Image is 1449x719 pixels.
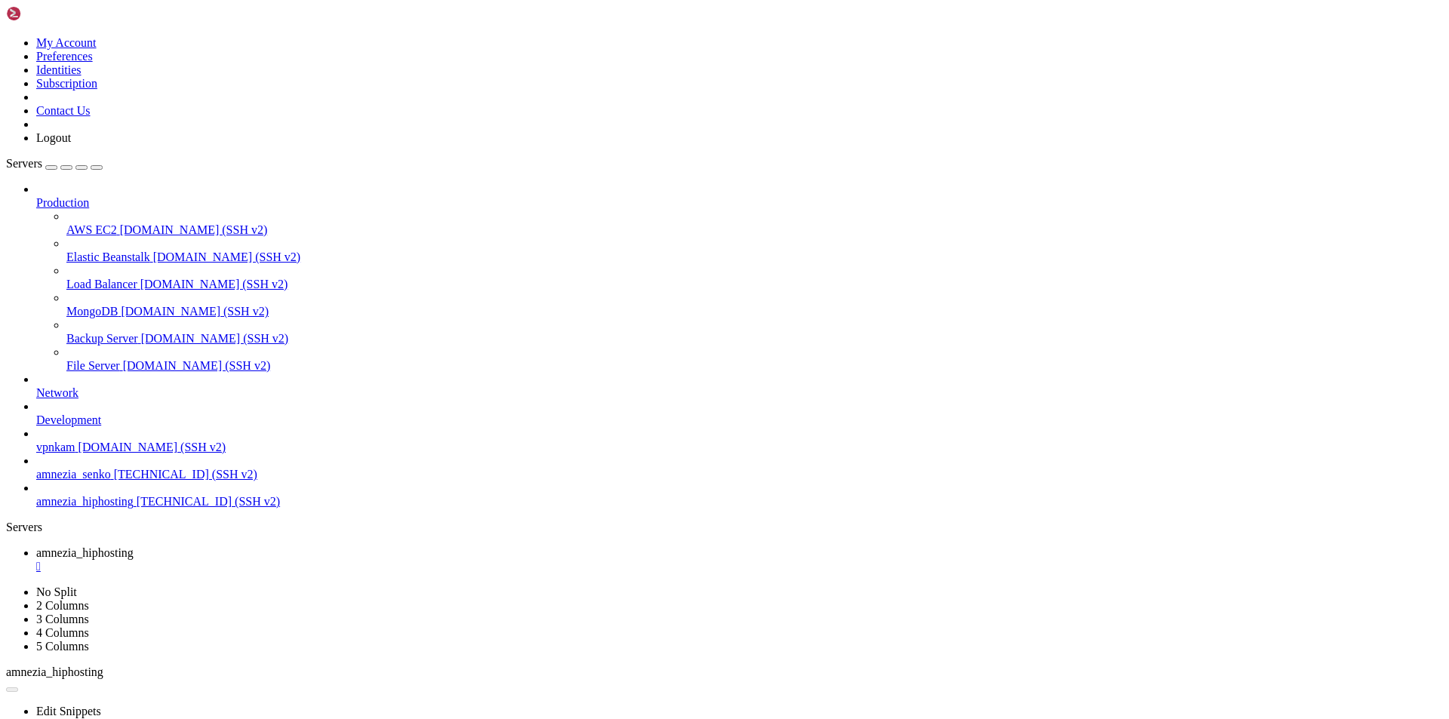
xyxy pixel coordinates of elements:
img: Shellngn [6,6,93,21]
a:  [36,560,1443,573]
span: vpnkam [36,441,75,453]
a: Network [36,386,1443,400]
a: 2 Columns [36,599,89,612]
a: Logout [36,131,71,144]
li: Production [36,183,1443,373]
span: [DOMAIN_NAME] (SSH v2) [78,441,226,453]
x-row: Connecting [TECHNICAL_ID]... [6,6,1253,20]
a: Development [36,413,1443,427]
span: amnezia_hiphosting [36,546,134,559]
a: Production [36,196,1443,210]
a: MongoDB [DOMAIN_NAME] (SSH v2) [66,305,1443,318]
a: 3 Columns [36,613,89,625]
span: [TECHNICAL_ID] (SSH v2) [137,495,280,508]
span: Servers [6,157,42,170]
span: [DOMAIN_NAME] (SSH v2) [140,278,288,290]
span: [TECHNICAL_ID] (SSH v2) [114,468,257,481]
a: Load Balancer [DOMAIN_NAME] (SSH v2) [66,278,1443,291]
li: Network [36,373,1443,400]
a: My Account [36,36,97,49]
span: Production [36,196,89,209]
a: vpnkam [DOMAIN_NAME] (SSH v2) [36,441,1443,454]
a: File Server [DOMAIN_NAME] (SSH v2) [66,359,1443,373]
a: amnezia_senko [TECHNICAL_ID] (SSH v2) [36,468,1443,481]
li: Backup Server [DOMAIN_NAME] (SSH v2) [66,318,1443,346]
span: MongoDB [66,305,118,318]
li: Development [36,400,1443,427]
a: Backup Server [DOMAIN_NAME] (SSH v2) [66,332,1443,346]
a: 5 Columns [36,640,89,653]
a: Preferences [36,50,93,63]
li: amnezia_senko [TECHNICAL_ID] (SSH v2) [36,454,1443,481]
li: MongoDB [DOMAIN_NAME] (SSH v2) [66,291,1443,318]
span: File Server [66,359,120,372]
span: Load Balancer [66,278,137,290]
span: [DOMAIN_NAME] (SSH v2) [120,223,268,236]
a: amnezia_hiphosting [TECHNICAL_ID] (SSH v2) [36,495,1443,509]
span: [DOMAIN_NAME] (SSH v2) [121,305,269,318]
li: Elastic Beanstalk [DOMAIN_NAME] (SSH v2) [66,237,1443,264]
a: AWS EC2 [DOMAIN_NAME] (SSH v2) [66,223,1443,237]
span: Elastic Beanstalk [66,250,150,263]
a: Servers [6,157,103,170]
a: No Split [36,585,77,598]
span: amnezia_senko [36,468,111,481]
li: AWS EC2 [DOMAIN_NAME] (SSH v2) [66,210,1443,237]
li: Load Balancer [DOMAIN_NAME] (SSH v2) [66,264,1443,291]
a: Edit Snippets [36,705,101,717]
li: vpnkam [DOMAIN_NAME] (SSH v2) [36,427,1443,454]
span: AWS EC2 [66,223,117,236]
span: [DOMAIN_NAME] (SSH v2) [123,359,271,372]
a: Elastic Beanstalk [DOMAIN_NAME] (SSH v2) [66,250,1443,264]
li: File Server [DOMAIN_NAME] (SSH v2) [66,346,1443,373]
span: [DOMAIN_NAME] (SSH v2) [153,250,301,263]
div: (0, 1) [6,20,13,33]
span: amnezia_hiphosting [36,495,134,508]
div: Servers [6,521,1443,534]
a: 4 Columns [36,626,89,639]
span: Backup Server [66,332,138,345]
a: Identities [36,63,82,76]
span: [DOMAIN_NAME] (SSH v2) [141,332,289,345]
span: Network [36,386,78,399]
a: Subscription [36,77,97,90]
span: amnezia_hiphosting [6,665,103,678]
a: amnezia_hiphosting [36,546,1443,573]
span: Development [36,413,101,426]
a: Contact Us [36,104,91,117]
li: amnezia_hiphosting [TECHNICAL_ID] (SSH v2) [36,481,1443,509]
